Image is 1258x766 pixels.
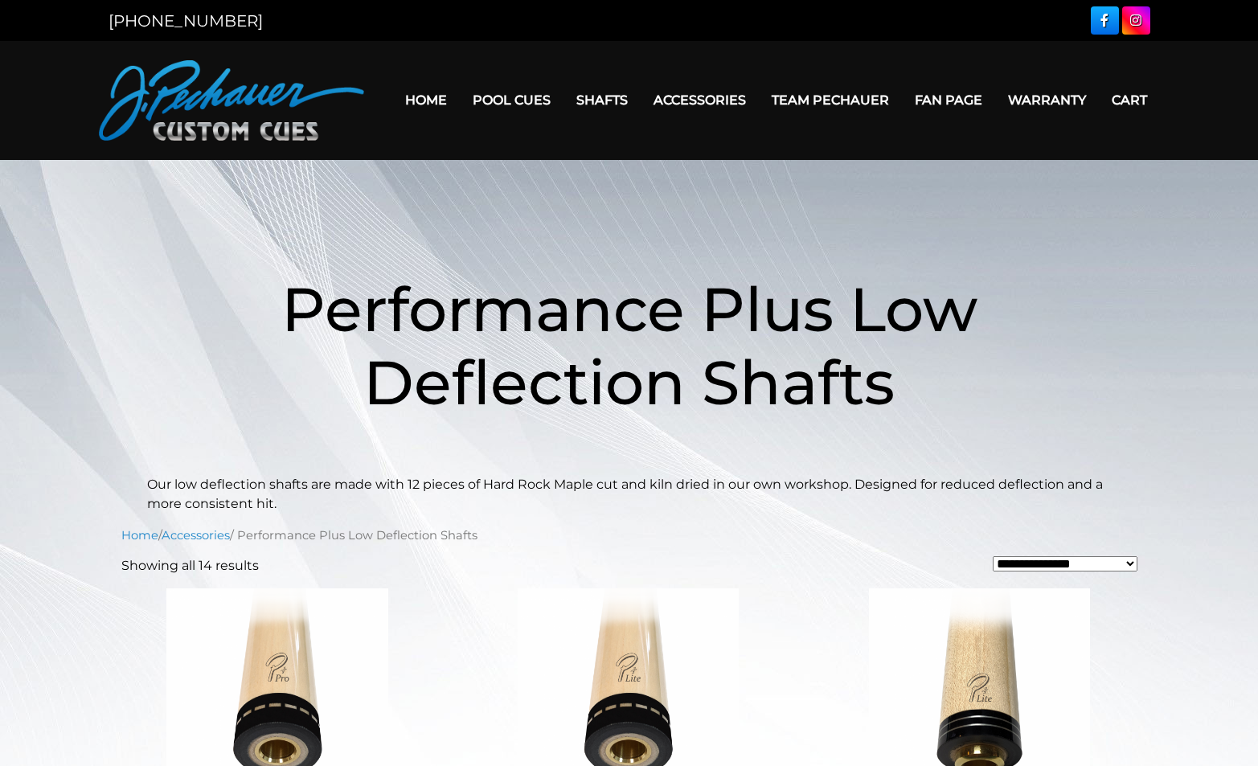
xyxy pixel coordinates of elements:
[563,80,641,121] a: Shafts
[392,80,460,121] a: Home
[121,528,158,543] a: Home
[109,11,263,31] a: [PHONE_NUMBER]
[1099,80,1160,121] a: Cart
[759,80,902,121] a: Team Pechauer
[641,80,759,121] a: Accessories
[99,60,364,141] img: Pechauer Custom Cues
[281,272,977,420] span: Performance Plus Low Deflection Shafts
[460,80,563,121] a: Pool Cues
[162,528,230,543] a: Accessories
[121,556,259,576] p: Showing all 14 results
[121,526,1137,544] nav: Breadcrumb
[995,80,1099,121] a: Warranty
[147,475,1112,514] p: Our low deflection shafts are made with 12 pieces of Hard Rock Maple cut and kiln dried in our ow...
[902,80,995,121] a: Fan Page
[993,556,1137,571] select: Shop order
